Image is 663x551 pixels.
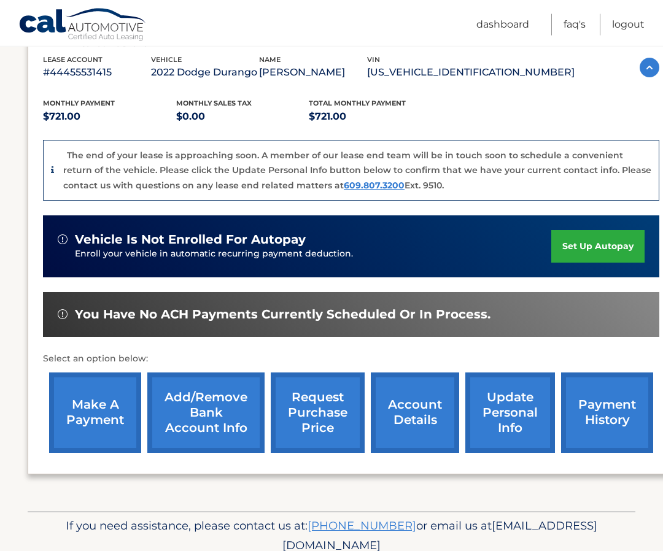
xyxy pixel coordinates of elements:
[640,58,659,77] img: accordion-active.svg
[476,14,529,36] a: Dashboard
[367,64,575,81] p: [US_VEHICLE_IDENTIFICATION_NUMBER]
[151,64,259,81] p: 2022 Dodge Durango
[49,372,141,453] a: make a payment
[75,232,306,247] span: vehicle is not enrolled for autopay
[271,372,365,453] a: request purchase price
[259,55,281,64] span: name
[75,247,551,261] p: Enroll your vehicle in automatic recurring payment deduction.
[147,372,265,453] a: Add/Remove bank account info
[63,150,651,191] p: The end of your lease is approaching soon. A member of our lease end team will be in touch soon t...
[58,309,68,319] img: alert-white.svg
[309,99,406,107] span: Total Monthly Payment
[367,55,380,64] span: vin
[309,108,442,125] p: $721.00
[58,234,68,244] img: alert-white.svg
[18,8,147,44] a: Cal Automotive
[308,518,416,533] a: [PHONE_NUMBER]
[43,108,176,125] p: $721.00
[259,64,367,81] p: [PERSON_NAME]
[465,372,555,453] a: update personal info
[43,55,103,64] span: lease account
[43,352,659,366] p: Select an option below:
[612,14,645,36] a: Logout
[551,230,645,263] a: set up autopay
[176,108,309,125] p: $0.00
[43,64,151,81] p: #44455531415
[561,372,653,453] a: payment history
[344,180,405,191] a: 609.807.3200
[564,14,586,36] a: FAQ's
[371,372,459,453] a: account details
[151,55,182,64] span: vehicle
[75,307,490,322] span: You have no ACH payments currently scheduled or in process.
[43,99,115,107] span: Monthly Payment
[176,99,252,107] span: Monthly sales Tax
